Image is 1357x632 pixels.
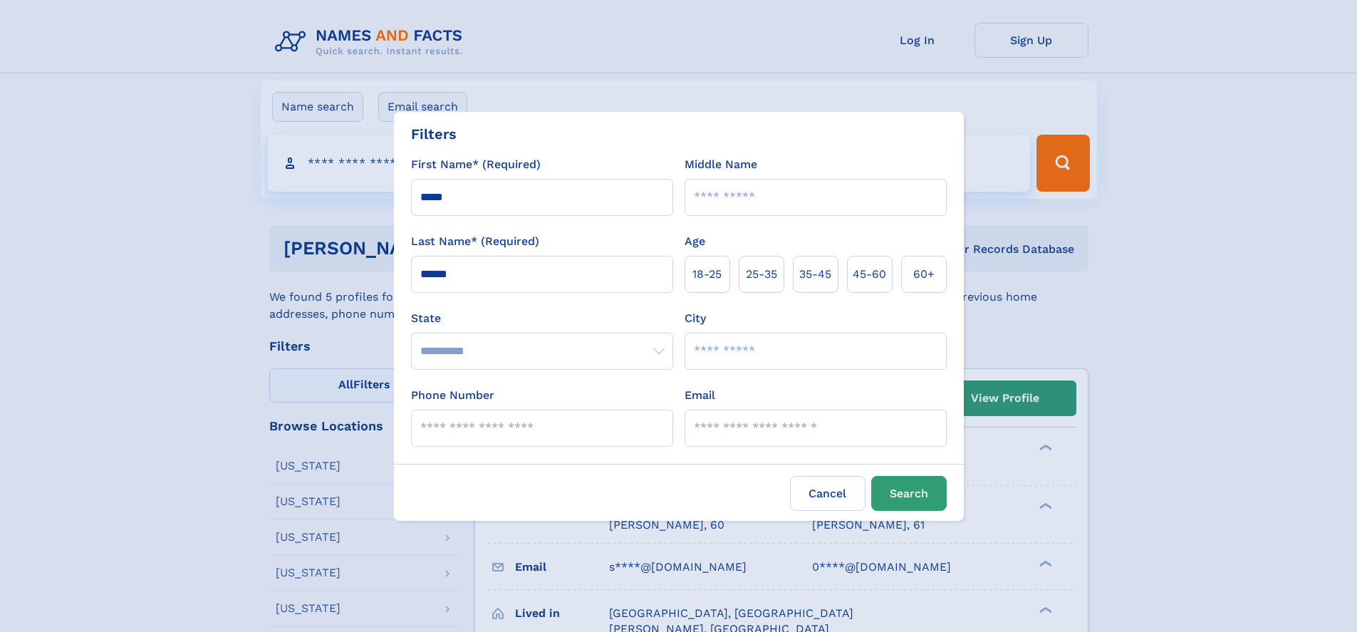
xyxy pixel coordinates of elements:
[411,123,457,145] div: Filters
[685,387,715,404] label: Email
[411,387,494,404] label: Phone Number
[853,266,886,283] span: 45‑60
[685,233,705,250] label: Age
[913,266,935,283] span: 60+
[411,156,541,173] label: First Name* (Required)
[411,233,539,250] label: Last Name* (Required)
[411,310,673,327] label: State
[790,476,865,511] label: Cancel
[799,266,831,283] span: 35‑45
[746,266,777,283] span: 25‑35
[692,266,722,283] span: 18‑25
[871,476,947,511] button: Search
[685,310,706,327] label: City
[685,156,757,173] label: Middle Name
